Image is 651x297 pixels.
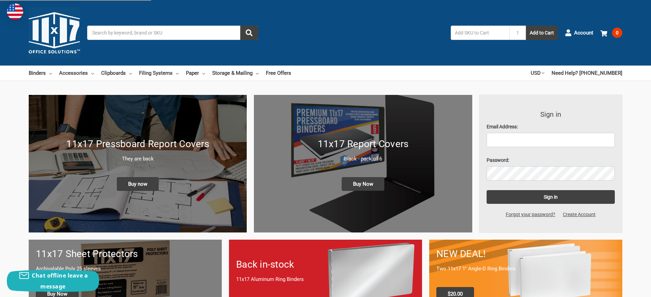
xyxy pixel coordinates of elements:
img: 11x17 Report Covers [254,95,472,232]
h1: 11x17 Report Covers [261,137,465,151]
p: They are back [36,155,240,163]
a: 0 [600,24,622,42]
img: duty and tax information for United States [7,3,23,20]
span: Account [574,29,593,37]
span: 0 [612,28,622,38]
a: USD [531,66,544,81]
label: Password: [487,157,615,164]
button: Chat offline leave a message [7,270,99,292]
a: Clipboards [101,66,132,81]
img: 11x17z.com [29,7,80,58]
p: Black - pack of 6 [261,155,465,163]
h3: Sign in [487,109,615,119]
input: Add SKU to Cart [451,26,510,40]
a: Create Account [559,211,599,218]
a: Filing Systems [139,66,179,81]
span: Buy now [117,177,159,191]
h1: 11x17 Sheet Protectors [36,247,215,261]
a: Binders [29,66,52,81]
a: Free Offers [266,66,291,81]
h1: 11x17 Pressboard Report Covers [36,137,240,151]
h1: NEW DEAL! [436,247,615,261]
p: 11x17 Aluminum Ring Binders [236,275,415,283]
p: Archivalable Poly 25 sleeves [36,265,215,273]
a: Account [565,24,593,42]
span: Chat offline leave a message [32,272,88,290]
a: Paper [186,66,205,81]
label: Email Address: [487,123,615,130]
p: Two 11x17 1" Angle-D Ring Binders [436,265,615,273]
span: Buy Now [342,177,384,191]
h1: Back in-stock [236,257,415,272]
a: New 11x17 Pressboard Binders 11x17 Pressboard Report Covers They are back Buy now [29,95,247,232]
a: Forgot your password? [502,211,559,218]
a: Need Help? [PHONE_NUMBER] [552,66,622,81]
input: Sign in [487,190,615,204]
a: Accessories [59,66,94,81]
button: Add to Cart [526,26,558,40]
a: Storage & Mailing [212,66,259,81]
a: 11x17 Report Covers 11x17 Report Covers Black - pack of 6 Buy Now [254,95,472,232]
input: Search by keyword, brand or SKU [87,26,258,40]
img: New 11x17 Pressboard Binders [29,95,247,232]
